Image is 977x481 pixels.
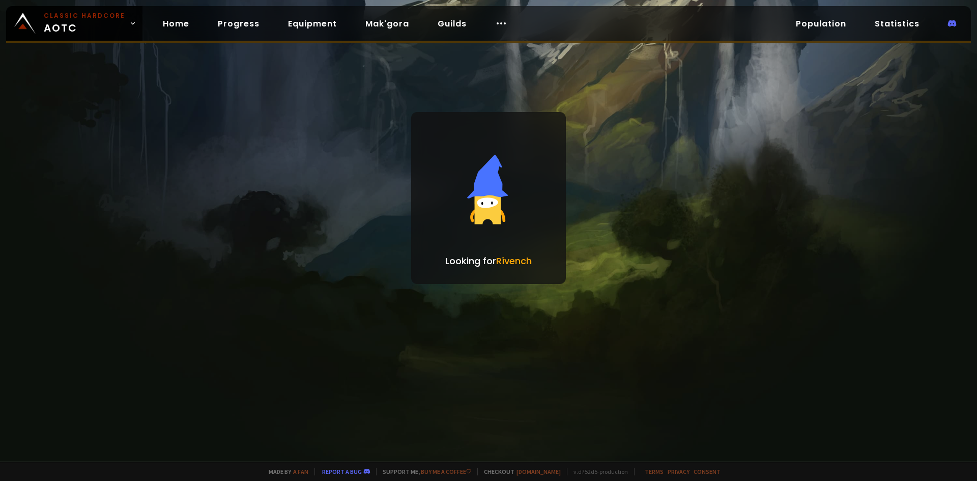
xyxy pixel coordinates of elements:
a: Mak'gora [357,13,417,34]
a: Report a bug [322,468,362,475]
a: Statistics [867,13,928,34]
a: [DOMAIN_NAME] [516,468,561,475]
small: Classic Hardcore [44,11,125,20]
a: Buy me a coffee [421,468,471,475]
a: Home [155,13,197,34]
span: Checkout [477,468,561,475]
a: Population [788,13,854,34]
a: Terms [645,468,664,475]
p: Looking for [445,254,532,268]
a: Guilds [429,13,475,34]
a: Privacy [668,468,689,475]
span: v. d752d5 - production [567,468,628,475]
a: Progress [210,13,268,34]
span: AOTC [44,11,125,36]
a: Equipment [280,13,345,34]
a: a fan [293,468,308,475]
span: Made by [263,468,308,475]
span: Support me, [376,468,471,475]
a: Classic HardcoreAOTC [6,6,142,41]
span: Rîvench [496,254,532,267]
a: Consent [694,468,721,475]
